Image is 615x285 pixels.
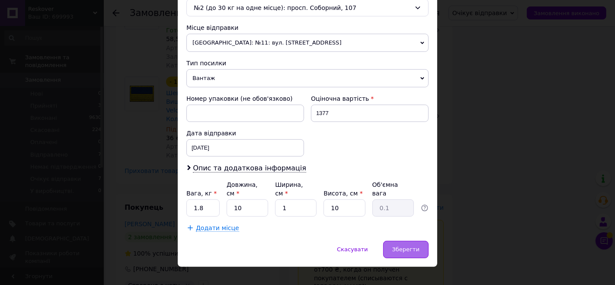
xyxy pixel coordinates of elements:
[275,181,303,197] label: Ширина, см
[186,190,217,197] label: Вага, кг
[186,69,429,87] span: Вантаж
[186,34,429,52] span: [GEOGRAPHIC_DATA]: №11: вул. [STREET_ADDRESS]
[372,180,414,198] div: Об'ємна вага
[186,129,304,138] div: Дата відправки
[186,94,304,103] div: Номер упаковки (не обов'язково)
[311,94,429,103] div: Оціночна вартість
[227,181,258,197] label: Довжина, см
[337,246,368,253] span: Скасувати
[392,246,420,253] span: Зберегти
[193,164,306,173] span: Опис та додаткова інформація
[196,224,239,232] span: Додати місце
[186,60,226,67] span: Тип посилки
[324,190,362,197] label: Висота, см
[186,24,239,31] span: Місце відправки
